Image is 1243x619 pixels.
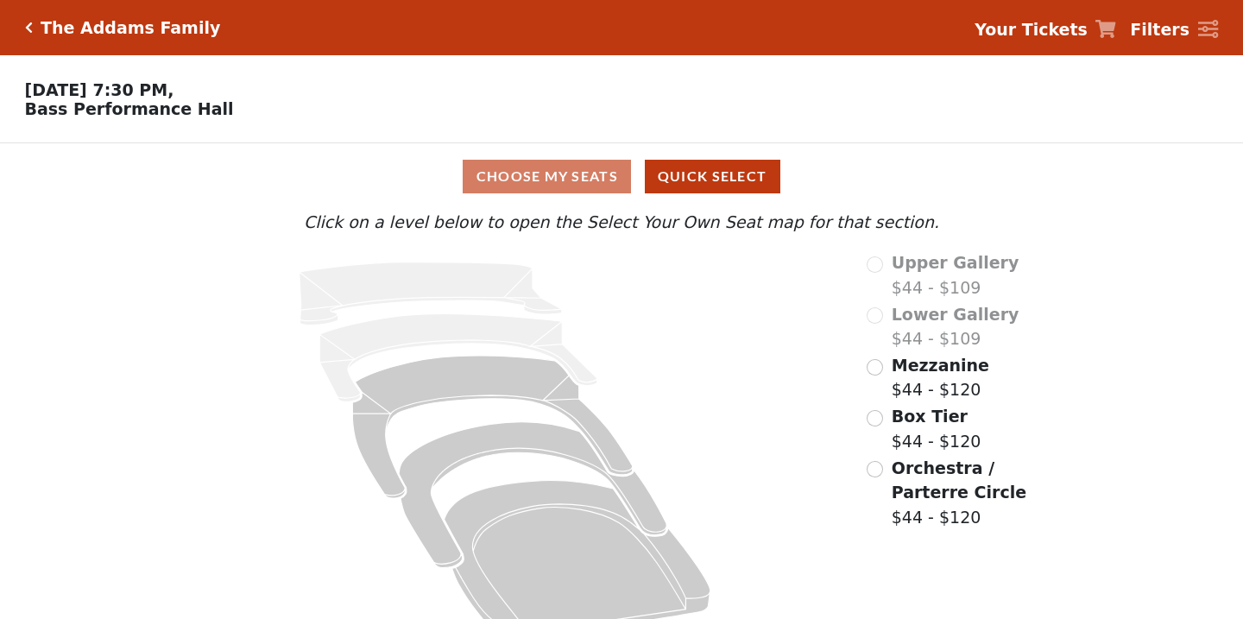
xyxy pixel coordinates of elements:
span: Upper Gallery [892,253,1019,272]
p: Click on a level below to open the Select Your Own Seat map for that section. [167,210,1076,235]
label: $44 - $109 [892,302,1019,351]
span: Orchestra / Parterre Circle [892,458,1026,502]
a: Click here to go back to filters [25,22,33,34]
span: Mezzanine [892,356,989,375]
span: Box Tier [892,407,968,426]
path: Lower Gallery - Seats Available: 0 [320,314,598,402]
strong: Your Tickets [975,20,1088,39]
label: $44 - $120 [892,353,989,402]
path: Upper Gallery - Seats Available: 0 [300,262,562,325]
label: $44 - $120 [892,456,1076,530]
h5: The Addams Family [41,18,220,38]
a: Filters [1130,17,1218,42]
a: Your Tickets [975,17,1116,42]
label: $44 - $109 [892,250,1019,300]
label: $44 - $120 [892,404,981,453]
button: Quick Select [645,160,780,193]
strong: Filters [1130,20,1189,39]
span: Lower Gallery [892,305,1019,324]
